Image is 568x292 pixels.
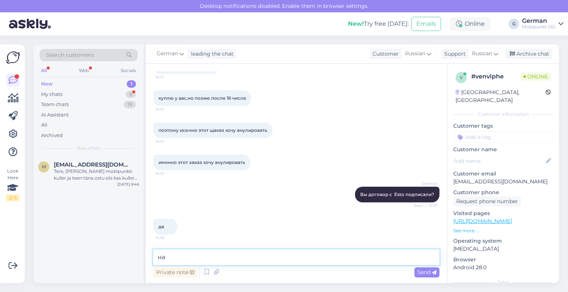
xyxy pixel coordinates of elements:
div: Private note [153,267,197,277]
div: 1 [127,80,136,88]
button: Emails [411,17,441,31]
div: All [40,66,48,75]
span: M [42,164,46,170]
span: German [409,181,437,186]
div: Team chats [41,101,69,108]
p: Customer email [453,170,553,178]
b: New! [348,20,364,27]
div: My chats [41,91,62,98]
div: Online [450,17,491,31]
div: leading the chat [188,50,234,58]
div: Try free [DATE]: [348,19,408,28]
div: Look Here [6,168,19,201]
span: куплю у вас,но позже.после 16 числа [158,95,246,101]
span: Russian [472,50,492,58]
span: Search customers [46,51,94,59]
div: [DATE] 8:46 [117,181,139,187]
div: 2 / 3 [6,195,19,201]
span: да [158,224,164,229]
div: Tere, [PERSON_NAME] mobipunkti kuller ja teen täna ostu siis kas kuller toob [PERSON_NAME] päeval... [54,168,139,181]
a: [URL][DOMAIN_NAME] [453,218,512,224]
p: Operating system [453,237,553,245]
span: поэтому исенно этот щаказ хочу анулировать [158,127,267,133]
input: Add a tag [453,131,553,143]
p: [MEDICAL_DATA] [453,245,553,253]
p: Customer name [453,146,553,153]
p: Visited pages [453,209,553,217]
a: GermanMobipunkt OÜ [522,18,564,30]
span: 14:18 [155,235,183,240]
span: New chats [77,145,101,152]
p: Customer tags [453,122,553,130]
span: Russian [405,50,425,58]
div: Web [77,66,90,75]
p: Browser [453,256,553,264]
div: AI Assistant [41,111,69,119]
div: Mobipunkt OÜ [522,24,555,30]
span: Seen ✓ 14:17 [409,203,437,208]
div: Request phone number [453,196,521,206]
div: Extra [453,279,553,286]
input: Add name [454,157,544,165]
span: Вы договор с Esto подписали? [360,192,434,197]
div: Archive chat [505,49,552,59]
div: G [509,19,519,29]
div: [GEOGRAPHIC_DATA], [GEOGRAPHIC_DATA] [456,88,546,104]
p: Android 28.0 [453,264,553,271]
p: See more ... [453,227,553,234]
span: 14:14 [155,139,183,144]
textarea: на [153,249,439,265]
div: All [41,121,47,129]
div: New [41,80,53,88]
div: 9 [126,91,136,98]
p: Customer phone [453,189,553,196]
div: Support [441,50,466,58]
span: 14:13 [155,106,183,112]
span: имкнно этот заказ хочу анулировать [158,159,245,165]
span: Send [417,269,436,276]
div: Socials [119,66,138,75]
div: Archived [41,132,63,139]
div: 19 [124,101,136,108]
span: Mariliisle@gmail.com [54,161,132,168]
div: Customer information [453,111,553,118]
div: # venvlphe [471,72,521,81]
span: Online [521,72,551,81]
span: 14:13 [155,74,183,80]
span: German [157,50,178,58]
div: Customer [370,50,399,58]
p: [EMAIL_ADDRESS][DOMAIN_NAME] [453,178,553,186]
img: Askly Logo [6,50,20,65]
div: German [522,18,555,24]
span: 14:14 [155,171,183,176]
span: v [460,75,463,80]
